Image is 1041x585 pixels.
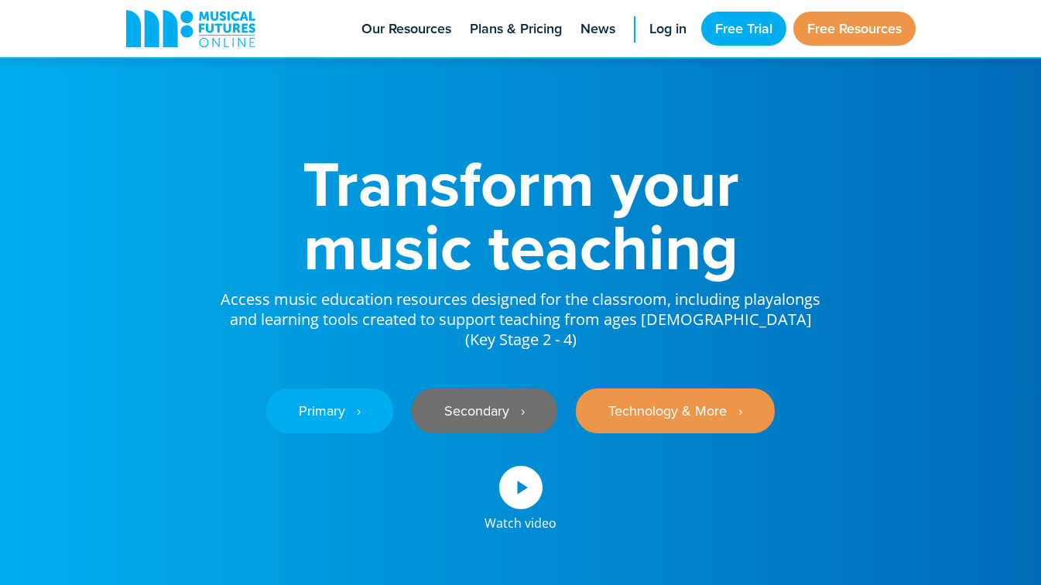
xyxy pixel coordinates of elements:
[219,279,823,350] p: Access music education resources designed for the classroom, including playalongs and learning to...
[649,19,687,39] span: Log in
[412,388,557,433] a: Secondary ‎‏‏‎ ‎ ›
[361,19,451,39] span: Our Resources
[793,12,916,46] a: Free Resources
[219,152,823,279] h1: Transform your music teaching
[576,388,775,433] a: Technology & More ‎‏‏‎ ‎ ›
[580,19,615,39] span: News
[266,388,393,433] a: Primary ‎‏‏‎ ‎ ›
[701,12,786,46] a: Free Trial
[470,19,562,39] span: Plans & Pricing
[485,509,556,529] div: Watch video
